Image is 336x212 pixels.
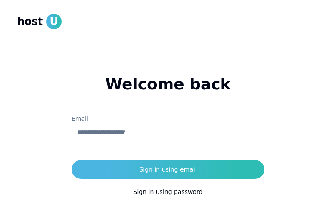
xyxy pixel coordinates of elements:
[139,165,196,174] div: Sign in using email
[17,15,43,28] span: host
[72,115,88,122] label: Email
[72,182,264,201] button: Sign in using password
[17,14,62,29] a: hostU
[72,160,264,179] button: Sign in using email
[46,14,62,29] span: U
[72,76,264,93] h1: Welcome back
